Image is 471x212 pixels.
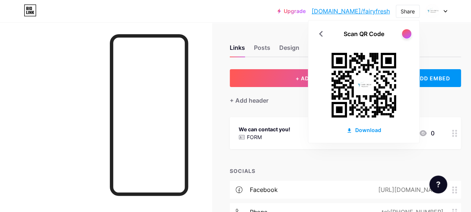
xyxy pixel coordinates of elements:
[230,167,461,175] div: SOCIALS
[401,7,415,15] div: Share
[254,43,270,57] div: Posts
[419,129,434,138] div: 0
[400,69,461,87] div: + ADD EMBED
[312,7,390,16] a: [DOMAIN_NAME]/fairyfresh
[425,4,439,18] img: fairyfresh
[279,43,299,57] div: Design
[296,75,328,81] span: + ADD LINK
[250,185,278,194] div: facebook
[346,126,381,134] div: Download
[230,43,245,57] div: Links
[366,185,452,194] div: [URL][DOMAIN_NAME]
[239,125,290,133] div: We can contact you!
[230,96,268,105] div: + Add header
[277,8,306,14] a: Upgrade
[230,69,394,87] button: + ADD LINK
[247,133,262,141] p: FORM
[344,29,384,38] div: Scan QR Code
